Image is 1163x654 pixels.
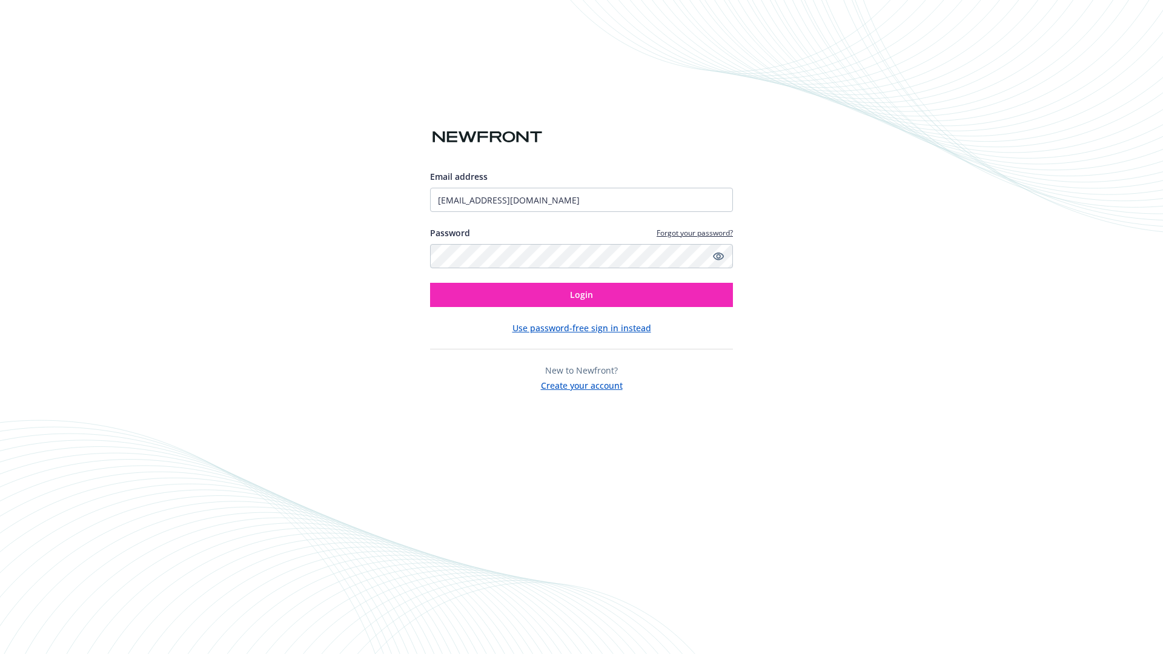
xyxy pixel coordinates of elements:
[430,226,470,239] label: Password
[430,244,733,268] input: Enter your password
[430,188,733,212] input: Enter your email
[430,283,733,307] button: Login
[545,365,618,376] span: New to Newfront?
[657,228,733,238] a: Forgot your password?
[430,171,488,182] span: Email address
[541,377,623,392] button: Create your account
[512,322,651,334] button: Use password-free sign in instead
[430,127,545,148] img: Newfront logo
[570,289,593,300] span: Login
[711,249,726,263] a: Show password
